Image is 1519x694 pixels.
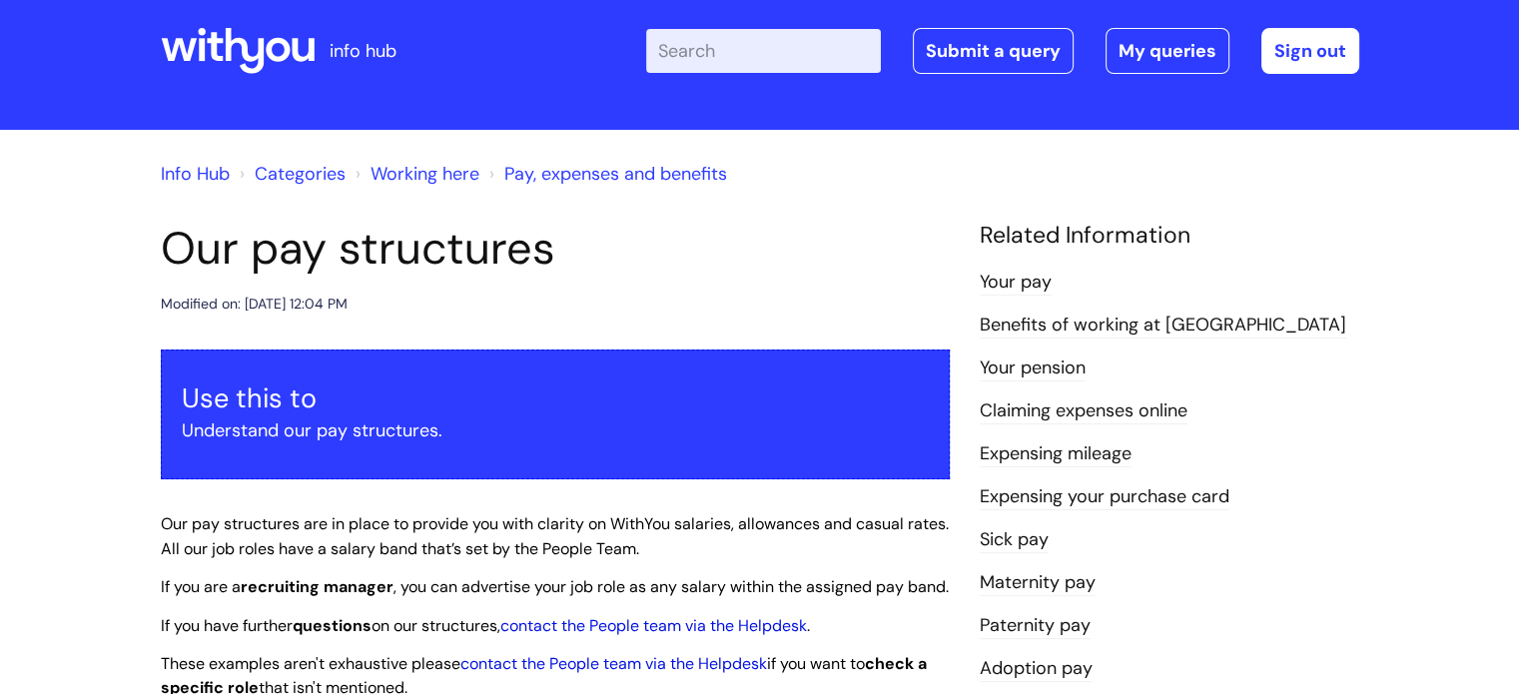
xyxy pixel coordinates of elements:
[980,570,1096,596] a: Maternity pay
[504,162,727,186] a: Pay, expenses and benefits
[161,576,949,597] span: If you are a , you can advertise your job role as any salary within the assigned pay band.
[484,158,727,190] li: Pay, expenses and benefits
[235,158,346,190] li: Solution home
[161,513,949,559] span: Our pay structures are in place to provide you with clarity on WithYou salaries, allowances and c...
[1106,28,1229,74] a: My queries
[255,162,346,186] a: Categories
[293,615,372,636] strong: questions
[161,615,810,636] span: If you have further on our structures, .
[161,162,230,186] a: Info Hub
[182,414,929,446] p: Understand our pay structures.
[980,656,1093,682] a: Adoption pay
[980,527,1049,553] a: Sick pay
[913,28,1074,74] a: Submit a query
[980,355,1086,381] a: Your pension
[980,441,1132,467] a: Expensing mileage
[980,313,1346,339] a: Benefits of working at [GEOGRAPHIC_DATA]
[980,613,1091,639] a: Paternity pay
[1261,28,1359,74] a: Sign out
[371,162,479,186] a: Working here
[980,222,1359,250] h4: Related Information
[351,158,479,190] li: Working here
[161,292,348,317] div: Modified on: [DATE] 12:04 PM
[646,29,881,73] input: Search
[241,576,393,597] strong: recruiting manager
[330,35,396,67] p: info hub
[980,270,1052,296] a: Your pay
[161,222,950,276] h1: Our pay structures
[980,484,1229,510] a: Expensing your purchase card
[646,28,1359,74] div: | -
[460,653,767,674] a: contact the People team via the Helpdesk
[500,615,807,636] a: contact the People team via the Helpdesk
[182,382,929,414] h3: Use this to
[980,398,1187,424] a: Claiming expenses online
